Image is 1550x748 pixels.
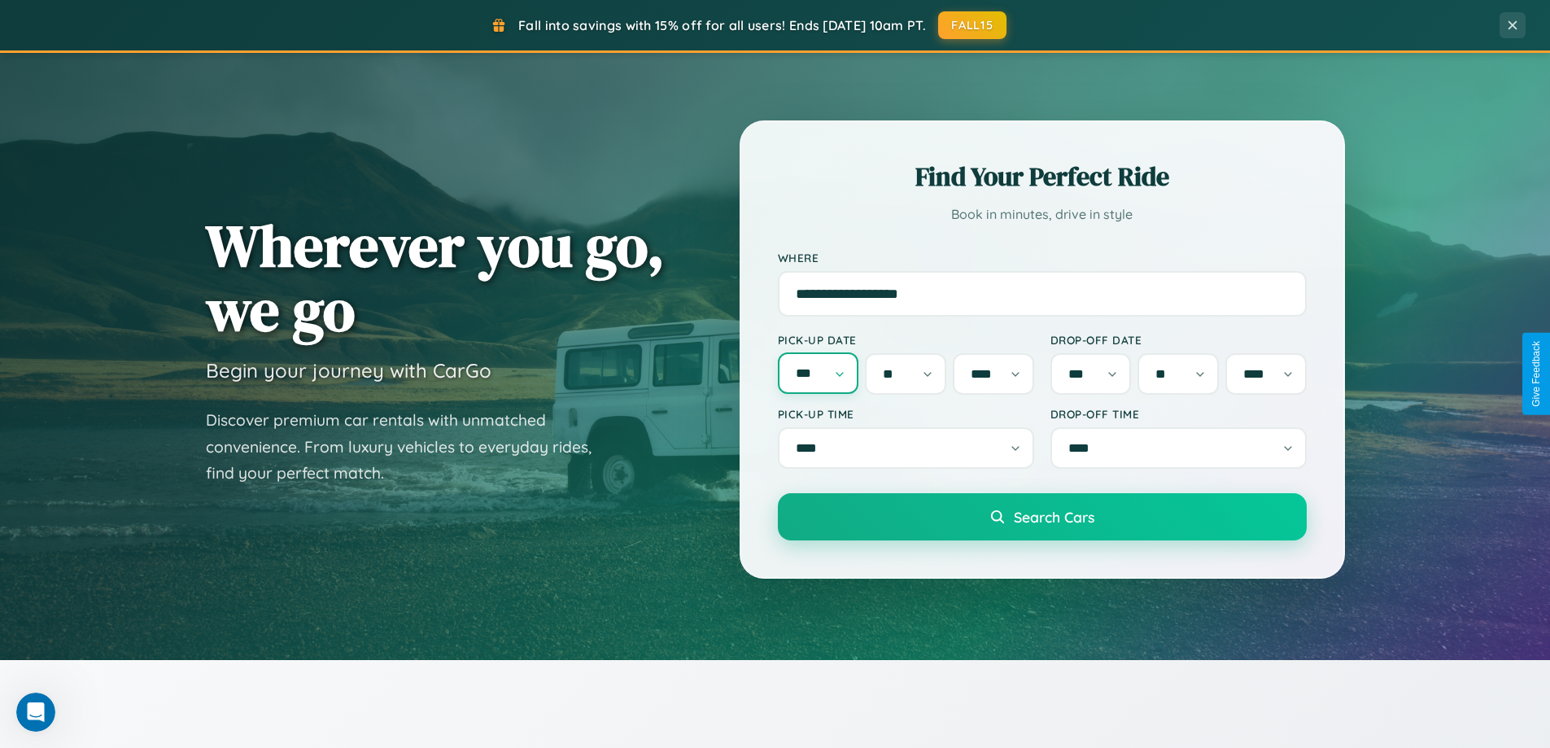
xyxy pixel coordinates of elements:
[206,358,491,383] h3: Begin your journey with CarGo
[778,203,1307,226] p: Book in minutes, drive in style
[778,493,1307,540] button: Search Cars
[1050,333,1307,347] label: Drop-off Date
[778,159,1307,195] h2: Find Your Perfect Ride
[1014,508,1094,526] span: Search Cars
[778,333,1034,347] label: Pick-up Date
[1050,407,1307,421] label: Drop-off Time
[938,11,1006,39] button: FALL15
[1530,341,1542,407] div: Give Feedback
[206,213,665,342] h1: Wherever you go, we go
[778,407,1034,421] label: Pick-up Time
[778,251,1307,265] label: Where
[16,693,55,732] iframe: Intercom live chat
[518,17,926,33] span: Fall into savings with 15% off for all users! Ends [DATE] 10am PT.
[206,407,613,487] p: Discover premium car rentals with unmatched convenience. From luxury vehicles to everyday rides, ...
